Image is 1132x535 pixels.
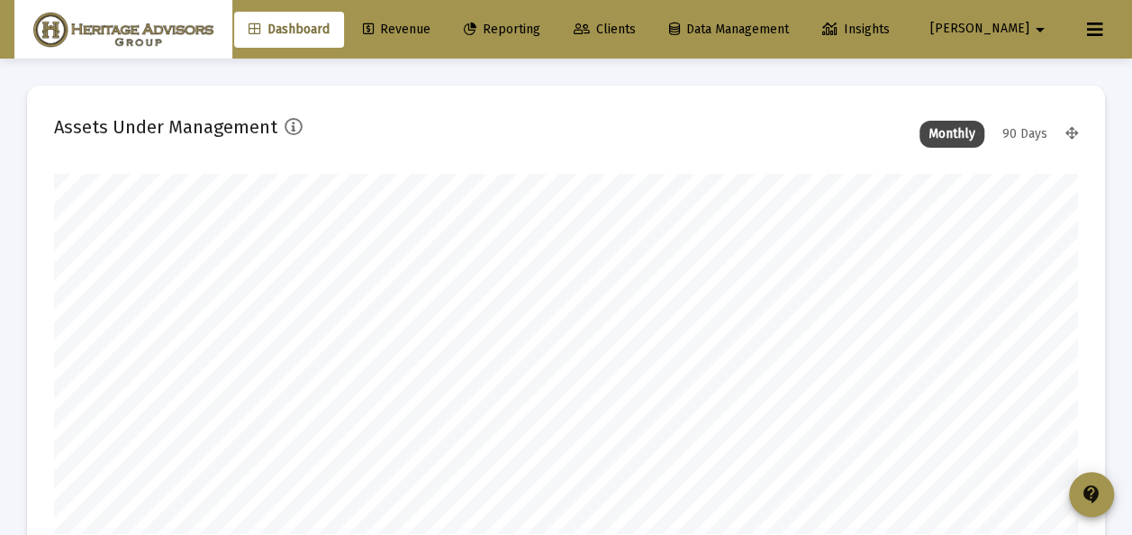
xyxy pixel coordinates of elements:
[54,113,277,141] h2: Assets Under Management
[930,22,1029,37] span: [PERSON_NAME]
[919,121,984,148] div: Monthly
[669,22,789,37] span: Data Management
[449,12,555,48] a: Reporting
[559,12,650,48] a: Clients
[574,22,636,37] span: Clients
[1081,484,1102,505] mat-icon: contact_support
[349,12,445,48] a: Revenue
[993,121,1056,148] div: 90 Days
[249,22,330,37] span: Dashboard
[808,12,904,48] a: Insights
[1029,12,1051,48] mat-icon: arrow_drop_down
[363,22,430,37] span: Revenue
[822,22,890,37] span: Insights
[655,12,803,48] a: Data Management
[234,12,344,48] a: Dashboard
[28,12,219,48] img: Dashboard
[464,22,540,37] span: Reporting
[909,11,1073,47] button: [PERSON_NAME]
